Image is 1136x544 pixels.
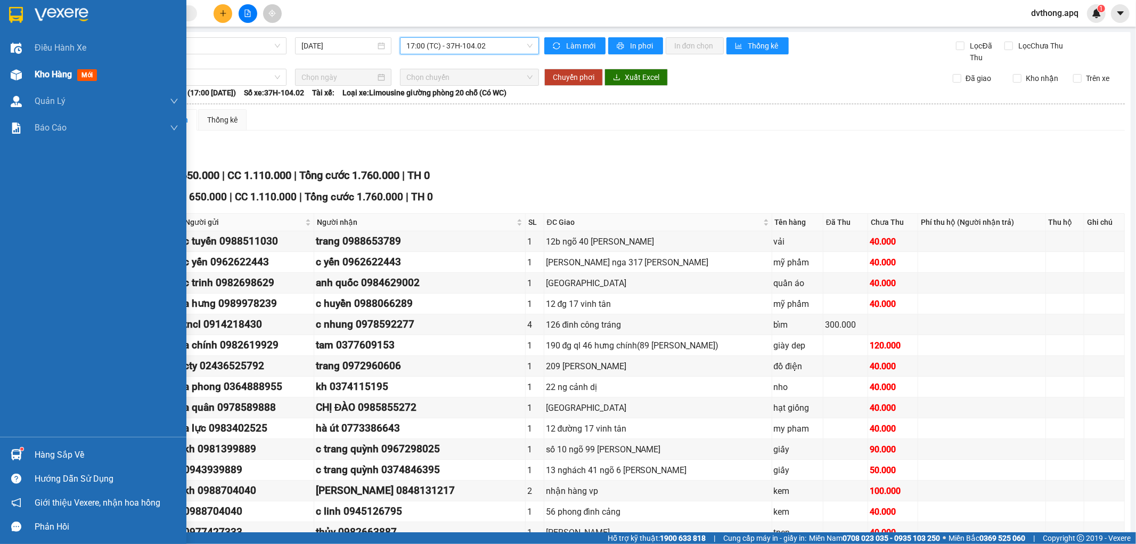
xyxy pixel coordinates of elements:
span: Hỗ trợ kỹ thuật: [608,532,706,544]
div: Hàng sắp về [35,447,178,463]
div: 1 [527,277,542,290]
div: nhận hàng vp [546,484,770,498]
div: 0977427333 [184,524,312,540]
div: 40.000 [870,277,916,290]
div: [GEOGRAPHIC_DATA] [546,277,770,290]
div: 40.000 [870,422,916,435]
span: Chuyến: (17:00 [DATE]) [158,87,236,99]
div: 1 [527,235,542,248]
span: 17:00 (TC) - 37H-104.02 [406,38,532,54]
div: 4 [527,318,542,331]
div: a chính 0982619929 [184,337,312,353]
button: In đơn chọn [666,37,724,54]
div: 120.000 [870,339,916,352]
span: down [170,97,178,105]
div: a quân 0978589888 [184,400,312,416]
div: 0988704040 [184,504,312,519]
div: c yến 0962622443 [316,254,524,270]
img: warehouse-icon [11,96,22,107]
span: Báo cáo [35,121,67,134]
div: c huyền 0988066289 [316,296,524,312]
button: plus [214,4,232,23]
div: thủy 0982663887 [316,524,524,540]
div: 126 đinh công tráng [546,318,770,331]
span: | [1033,532,1035,544]
div: nho [774,380,822,394]
div: kem [774,505,822,518]
div: 56 phong đình cảng [546,505,770,518]
div: kh 0981399889 [184,441,312,457]
span: download [613,74,620,82]
span: ⚪️ [943,536,946,540]
div: 40.000 [870,526,916,539]
div: a lực 0983402525 [184,420,312,436]
span: aim [268,10,276,17]
div: 1 [527,339,542,352]
span: Số xe: 37H-104.02 [244,87,304,99]
button: aim [263,4,282,23]
span: Tổng cước 1.760.000 [305,191,403,203]
div: 1 [527,401,542,415]
div: my pham [774,422,822,435]
div: Phản hồi [35,519,178,535]
span: | [402,169,405,182]
span: CC 1.110.000 [227,169,291,182]
div: CHỊ ĐÀO 0985855272 [316,400,524,416]
div: 12 đg 17 vinh tân [546,297,770,311]
span: Lọc Chưa Thu [1015,40,1065,52]
th: Ghi chú [1084,214,1125,231]
span: question-circle [11,474,21,484]
div: tpcn [774,526,822,539]
div: c trinh 0982698629 [184,275,312,291]
span: Lọc Đã Thu [966,40,1004,63]
span: Trên xe [1082,72,1114,84]
img: logo-vxr [9,7,23,23]
span: 1 [1099,5,1103,12]
div: Hướng dẫn sử dụng [35,471,178,487]
div: mỹ phẩm [774,297,822,311]
th: Chưa Thu [868,214,918,231]
span: bar-chart [735,42,744,51]
span: Làm mới [566,40,597,52]
div: 100.000 [870,484,916,498]
div: 12b ngõ 40 [PERSON_NAME] [546,235,770,248]
th: SL [526,214,544,231]
div: 1 [527,526,542,539]
div: 40.000 [870,235,916,248]
span: CC 1.110.000 [235,191,297,203]
span: Kho nhận [1021,72,1063,84]
span: CR 650.000 [174,191,227,203]
span: Kho hàng [35,69,72,79]
strong: 0708 023 035 - 0935 103 250 [843,534,940,542]
div: quần áo [774,277,822,290]
div: tncl 0914218430 [184,316,312,332]
button: Chuyển phơi [544,69,603,86]
div: kh 0374115195 [316,379,524,395]
div: đồ điện [774,360,822,373]
span: caret-down [1116,9,1125,18]
div: [PERSON_NAME] nga 317 [PERSON_NAME] [546,256,770,269]
div: 1 [527,443,542,456]
button: syncLàm mới [544,37,606,54]
div: kem [774,484,822,498]
span: TH 0 [407,169,430,182]
span: Giới thiệu Vexere, nhận hoa hồng [35,496,160,509]
div: 1 [527,422,542,435]
div: a hưng 0989978239 [184,296,312,312]
th: Đã Thu [823,214,868,231]
span: Xuất Excel [625,71,659,83]
span: Miền Bắc [949,532,1025,544]
div: [PERSON_NAME] [546,526,770,539]
span: down [170,124,178,132]
input: 12/08/2025 [301,40,375,52]
div: 40.000 [870,360,916,373]
div: 40.000 [870,505,916,518]
button: caret-down [1111,4,1130,23]
div: vải [774,235,822,248]
span: In phơi [630,40,655,52]
div: trang 0988653789 [316,233,524,249]
div: 300.000 [825,318,866,331]
div: c trang quỳnh 0374846395 [316,462,524,478]
span: Đã giao [961,72,995,84]
span: Cung cấp máy in - giấy in: [723,532,806,544]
